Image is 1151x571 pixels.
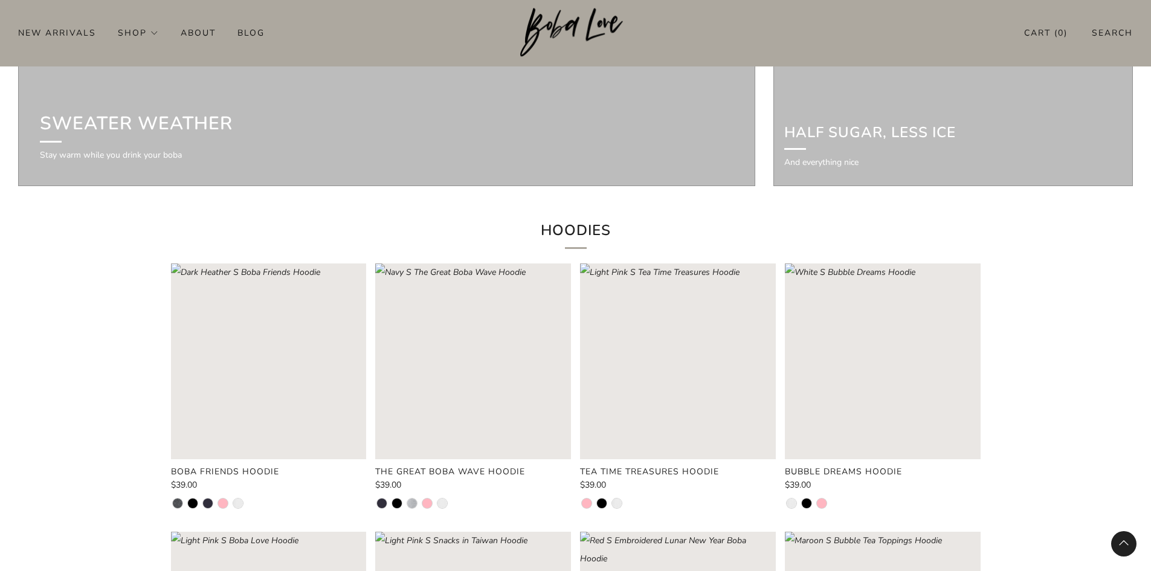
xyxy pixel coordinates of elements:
[1092,23,1133,43] a: Search
[785,263,981,459] image-skeleton: Loading image: White S Bubble Dreams Hoodie
[520,8,631,58] a: Boba Love
[171,466,367,477] a: Boba Friends Hoodie
[171,263,367,459] a: Dark Heather S Boba Friends Hoodie Loading image: Dark Heather S Boba Friends Hoodie
[785,481,981,489] a: $39.00
[18,23,96,42] a: New Arrivals
[181,23,216,42] a: About
[580,479,606,491] span: $39.00
[784,121,1050,149] h3: Half sugar, less ice
[785,466,902,477] product-card-title: Bubble Dreams Hoodie
[40,111,306,143] h3: Sweater weather
[1024,23,1068,43] a: Cart
[580,466,776,477] a: Tea Time Treasures Hoodie
[171,466,279,477] product-card-title: Boba Friends Hoodie
[375,263,571,459] a: Navy S The Great Boba Wave Hoodie Loading image: Navy S The Great Boba Wave Hoodie
[375,479,401,491] span: $39.00
[375,466,571,477] a: The Great Boba Wave Hoodie
[580,263,776,459] image-skeleton: Loading image: Light Pink S Tea Time Treasures Hoodie
[580,466,719,477] product-card-title: Tea Time Treasures Hoodie
[375,481,571,489] a: $39.00
[376,219,775,249] h2: Hoodies
[40,146,306,164] p: Stay warm while you drink your boba
[375,263,571,459] image-skeleton: Loading image: Navy S The Great Boba Wave Hoodie
[784,153,1050,172] p: And everything nice
[580,263,776,459] a: Light Pink S Tea Time Treasures Hoodie Loading image: Light Pink S Tea Time Treasures Hoodie
[171,481,367,489] a: $39.00
[785,466,981,477] a: Bubble Dreams Hoodie
[785,479,811,491] span: $39.00
[1058,27,1064,39] items-count: 0
[171,263,367,459] image-skeleton: Loading image: Dark Heather S Boba Friends Hoodie
[520,8,631,57] img: Boba Love
[171,479,197,491] span: $39.00
[785,263,981,459] a: White S Bubble Dreams Hoodie Loading image: White S Bubble Dreams Hoodie
[1111,531,1136,556] back-to-top-button: Back to top
[375,466,525,477] product-card-title: The Great Boba Wave Hoodie
[580,481,776,489] a: $39.00
[118,23,159,42] a: Shop
[237,23,265,42] a: Blog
